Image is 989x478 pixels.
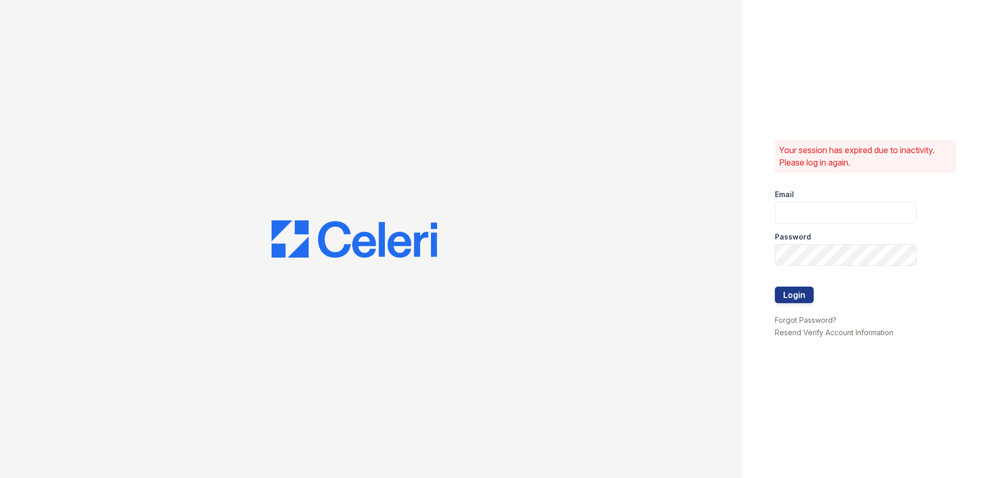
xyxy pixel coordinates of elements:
[775,328,893,337] a: Resend Verify Account Information
[775,232,811,242] label: Password
[775,189,794,200] label: Email
[775,316,836,324] a: Forgot Password?
[775,287,814,303] button: Login
[779,144,952,169] p: Your session has expired due to inactivity. Please log in again.
[272,220,437,258] img: CE_Logo_Blue-a8612792a0a2168367f1c8372b55b34899dd931a85d93a1a3d3e32e68fde9ad4.png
